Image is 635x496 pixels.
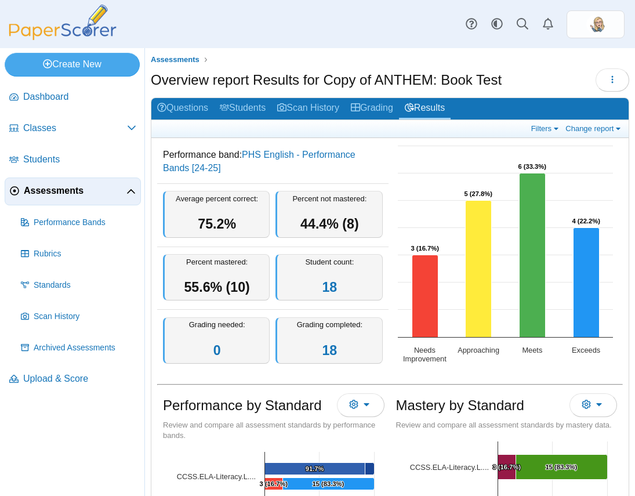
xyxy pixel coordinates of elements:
[392,140,623,372] div: Chart. Highcharts interactive chart.
[163,396,321,415] h1: Performance by Standard
[498,454,516,479] path: [object Object], 3. Not Mastered.
[275,317,382,364] div: Grading completed:
[177,472,256,481] tspan: CCSS.ELA-Literacy.L....
[5,146,141,174] a: Students
[275,191,382,238] div: Percent not mastered:
[16,271,141,299] a: Standards
[396,396,524,415] h1: Mastery by Standard
[572,218,600,225] text: 4 (22.2%)
[365,463,375,475] path: [object Object], 8.333333333333329. Average Percent Not Correct.
[265,478,283,490] path: [object Object], 3. Needs Improvement.
[151,98,214,120] a: Questions
[23,90,136,103] span: Dashboard
[151,70,502,90] h1: Overview report Results for Copy of ANTHEM: Book Test
[528,124,564,133] a: Filters
[16,240,141,268] a: Rubrics
[34,217,136,229] span: Performance Bands
[567,10,625,38] a: ps.zKYLFpFWctilUouI
[163,254,270,301] div: Percent mastered:
[519,173,545,338] path: Meets, 6. Overall Assessment Performance.
[573,228,599,338] path: Exceeds, 4. Overall Assessment Performance.
[409,463,488,472] a: CCSS.ELA-Literacy.L.9-10.4
[492,464,521,470] text: 3 (16.7%)
[275,254,382,301] div: Student count:
[322,280,337,295] a: 18
[345,98,399,120] a: Grading
[5,115,141,143] a: Classes
[312,480,344,487] text: 15 (83.3%)
[572,346,600,354] text: Exceeds
[23,122,127,135] span: Classes
[545,464,577,470] text: 15 (83.3%)
[465,201,491,338] path: Approaching, 5. Overall Assessment Performance.
[535,12,561,37] a: Alerts
[163,317,270,364] div: Grading needed:
[151,55,199,64] span: Assessments
[16,303,141,331] a: Scan History
[411,245,439,252] text: 3 (16.7%)
[34,342,136,354] span: Archived Assessments
[23,372,136,385] span: Upload & Score
[16,334,141,362] a: Archived Assessments
[569,393,617,417] button: More options
[522,346,542,354] text: Meets
[163,420,384,441] div: Review and compare all assessment standards by performance bands.
[322,343,337,358] a: 18
[16,209,141,237] a: Performance Bands
[518,163,546,170] text: 6 (33.3%)
[516,454,607,479] path: [object Object], 15. Mastered.
[403,346,447,363] text: Needs Improvement
[23,153,136,166] span: Students
[198,216,236,231] span: 75.2%
[409,463,488,472] tspan: CCSS.ELA-Literacy.L....
[283,478,375,490] path: [object Object], 15. Exceeds.
[306,465,324,472] text: 91.7%
[586,15,605,34] span: Emily Wasley
[271,98,345,120] a: Scan History
[399,98,451,120] a: Results
[260,480,288,487] text: 3 (16.7%)
[34,311,136,323] span: Scan History
[5,178,141,205] a: Assessments
[412,255,438,338] path: Needs Improvement, 3. Overall Assessment Performance.
[396,420,618,430] div: Review and compare all assessment standards by mastery data.
[586,15,605,34] img: ps.zKYLFpFWctilUouI
[464,190,492,197] text: 5 (27.8%)
[34,280,136,291] span: Standards
[177,472,256,481] a: [object Object]
[5,53,140,76] a: Create New
[157,140,389,183] dd: Performance band:
[392,140,619,372] svg: Interactive chart
[213,343,221,358] a: 0
[300,216,359,231] span: 44.4% (8)
[163,191,270,238] div: Average percent correct:
[184,280,249,295] span: 55.6% (10)
[337,393,384,417] button: More options
[163,150,355,172] a: PHS English - Performance Bands [24-25]
[563,124,626,133] a: Change report
[5,84,141,111] a: Dashboard
[148,53,202,67] a: Assessments
[5,5,121,40] img: PaperScorer
[265,463,365,475] path: [object Object], 91.66666666666667. Average Percent Correct.
[214,98,271,120] a: Students
[458,346,499,354] text: Approaching
[5,32,121,42] a: PaperScorer
[34,248,136,260] span: Rubrics
[24,184,126,197] span: Assessments
[5,365,141,393] a: Upload & Score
